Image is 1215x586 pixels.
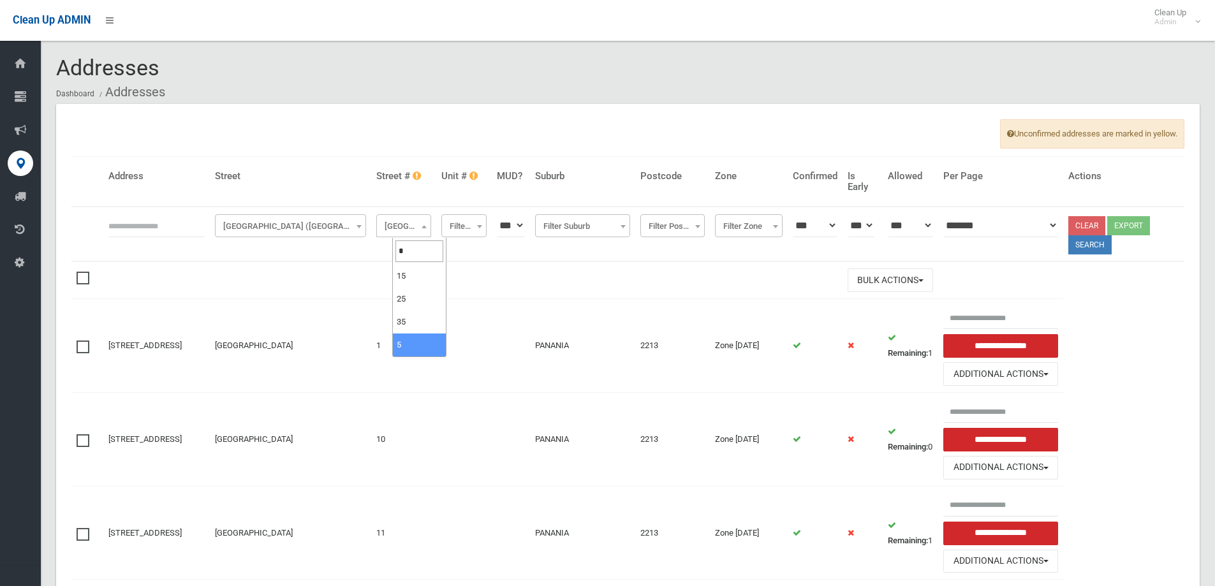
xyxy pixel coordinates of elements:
button: Additional Actions [943,550,1058,573]
button: Additional Actions [943,362,1058,386]
h4: Suburb [535,171,630,182]
span: Filter Street # [376,214,431,237]
td: 2213 [635,486,710,580]
strong: Remaining: [888,348,928,358]
td: [GEOGRAPHIC_DATA] [210,393,371,487]
h4: Confirmed [793,171,837,182]
h4: MUD? [497,171,525,182]
li: 5 [393,333,446,356]
a: [STREET_ADDRESS] [108,528,182,538]
td: 2213 [635,299,710,393]
td: 0 [883,393,938,487]
a: Clear [1068,216,1105,235]
h4: Actions [1068,171,1179,182]
span: Filter Suburb [535,214,630,237]
td: Zone [DATE] [710,299,787,393]
span: Filter Postcode [644,217,702,235]
li: 35 [393,311,446,333]
span: Addresses [56,55,159,80]
span: Filter Unit # [441,214,487,237]
span: Unconfirmed addresses are marked in yellow. [1000,119,1184,149]
span: Filter Postcode [640,214,705,237]
td: 1 [371,299,436,393]
td: 1 [883,486,938,580]
span: Filter Suburb [538,217,627,235]
span: Filter Zone [715,214,782,237]
span: Filter Zone [718,217,779,235]
h4: Is Early [848,171,878,192]
strong: Remaining: [888,442,928,451]
strong: Remaining: [888,536,928,545]
span: Clean Up [1148,8,1199,27]
span: Clean Up ADMIN [13,14,91,26]
td: [GEOGRAPHIC_DATA] [210,299,371,393]
li: 25 [393,288,446,311]
td: PANANIA [530,299,635,393]
td: Zone [DATE] [710,486,787,580]
a: [STREET_ADDRESS] [108,434,182,444]
h4: Allowed [888,171,933,182]
h4: Postcode [640,171,705,182]
button: Bulk Actions [848,268,933,292]
button: Search [1068,235,1112,254]
td: [GEOGRAPHIC_DATA] [210,486,371,580]
td: 11 [371,486,436,580]
td: PANANIA [530,393,635,487]
span: Filter Street # [379,217,427,235]
span: Filter Unit # [445,217,483,235]
td: PANANIA [530,486,635,580]
span: Panania Avenue (PANANIA) [215,214,366,237]
a: [STREET_ADDRESS] [108,341,182,350]
td: 1 [883,299,938,393]
h4: Street # [376,171,431,182]
h4: Zone [715,171,782,182]
h4: Address [108,171,205,182]
span: Panania Avenue (PANANIA) [218,217,363,235]
td: Zone [DATE] [710,393,787,487]
h4: Per Page [943,171,1058,182]
h4: Unit # [441,171,487,182]
li: Addresses [96,80,165,104]
small: Admin [1154,17,1186,27]
a: Dashboard [56,89,94,98]
li: 15 [393,265,446,288]
h4: Street [215,171,366,182]
td: 2213 [635,393,710,487]
td: 10 [371,393,436,487]
button: Export [1107,216,1150,235]
button: Additional Actions [943,456,1058,480]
